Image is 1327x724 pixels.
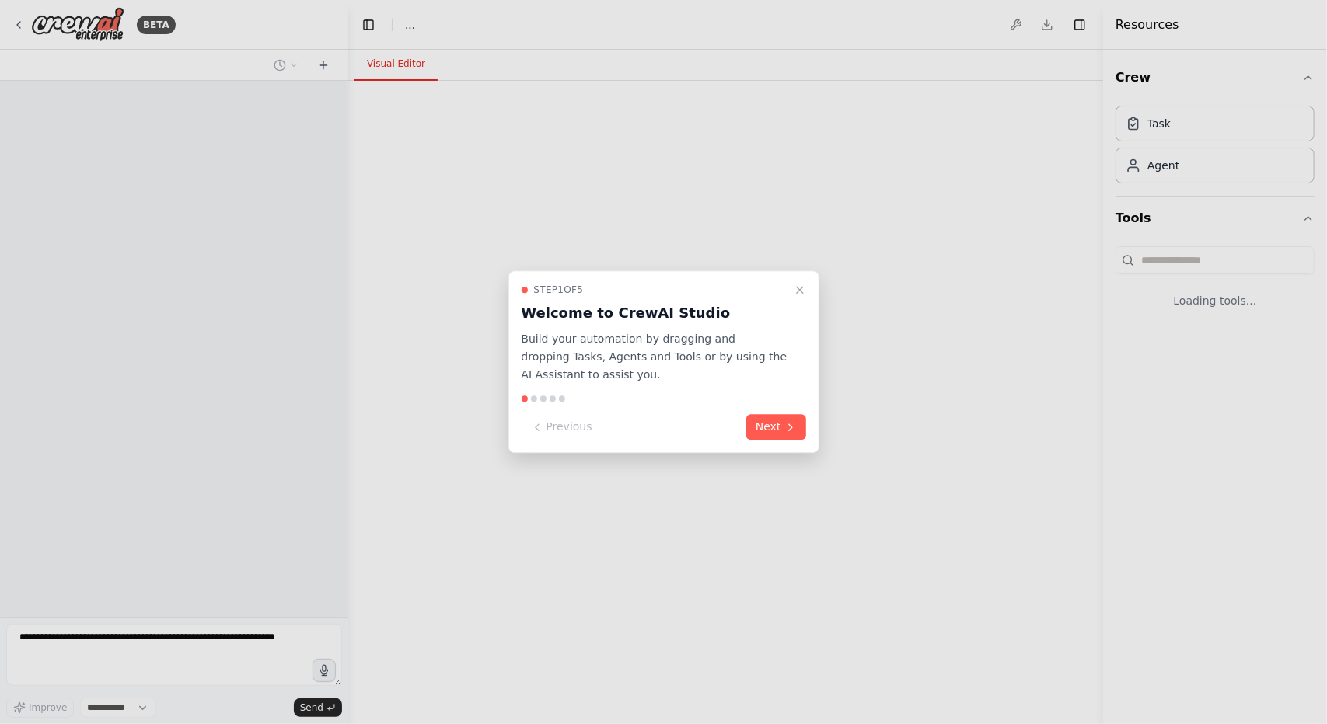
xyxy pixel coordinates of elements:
[791,280,809,299] button: Close walkthrough
[522,330,787,383] p: Build your automation by dragging and dropping Tasks, Agents and Tools or by using the AI Assista...
[522,415,602,440] button: Previous
[534,284,584,296] span: Step 1 of 5
[746,415,806,440] button: Next
[358,14,379,36] button: Hide left sidebar
[522,302,787,324] h3: Welcome to CrewAI Studio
